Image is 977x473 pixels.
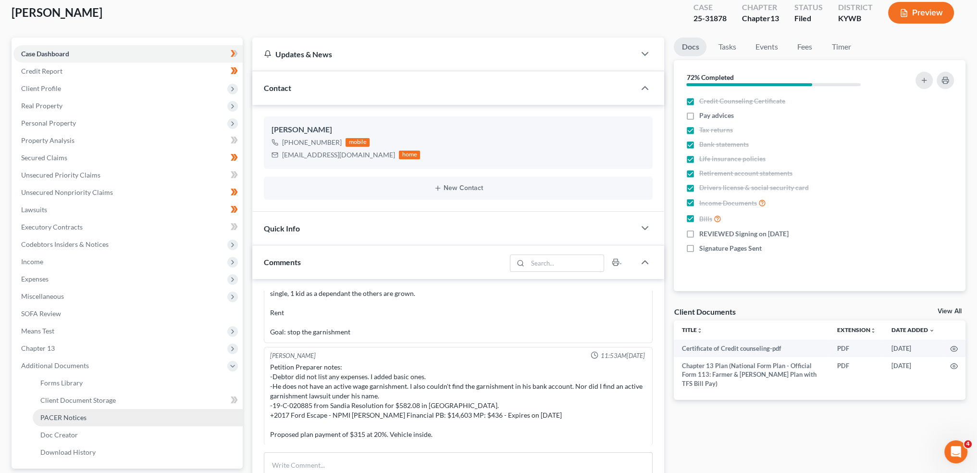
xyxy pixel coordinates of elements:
[699,243,761,253] span: Signature Pages Sent
[699,96,785,106] span: Credit Counseling Certificate
[270,362,646,439] div: Petition Preparer notes: -Debtor did not list any expenses. I added basic ones. -He does not have...
[884,357,942,392] td: [DATE]
[40,413,87,422] span: PACER Notices
[528,255,604,271] input: Search...
[699,125,732,135] span: Tax returns
[710,38,743,56] a: Tasks
[794,2,823,13] div: Status
[33,392,243,409] a: Client Document Storage
[33,426,243,444] a: Doc Creator
[21,153,67,162] span: Secured Claims
[699,111,733,120] span: Pay advices
[699,140,748,149] span: Bank statements
[13,201,243,218] a: Lawsuits
[13,45,243,63] a: Case Dashboard
[346,138,370,147] div: mobile
[674,38,706,56] a: Docs
[21,344,55,352] span: Chapter 13
[21,84,61,92] span: Client Profile
[693,2,727,13] div: Case
[747,38,785,56] a: Events
[794,13,823,24] div: Filed
[40,379,83,387] span: Forms Library
[21,205,47,214] span: Lawsuits
[837,326,876,333] a: Extensionunfold_more
[870,328,876,333] i: unfold_more
[944,440,967,463] iframe: Intercom live chat
[21,275,49,283] span: Expenses
[699,183,808,192] span: Drivers license & social security card
[40,431,78,439] span: Doc Creator
[21,240,109,248] span: Codebtors Insiders & Notices
[21,223,83,231] span: Executory Contracts
[829,340,884,357] td: PDF
[21,188,113,196] span: Unsecured Nonpriority Claims
[12,5,102,19] span: [PERSON_NAME]
[964,440,972,448] span: 4
[282,138,342,147] div: [PHONE_NUMBER]
[13,166,243,184] a: Unsecured Priority Claims
[13,63,243,80] a: Credit Report
[838,13,873,24] div: KYWB
[600,351,644,360] span: 11:53AM[DATE]
[33,409,243,426] a: PACER Notices
[742,13,779,24] div: Chapter
[699,168,792,178] span: Retirement account statements
[40,448,96,456] span: Download History
[33,444,243,461] a: Download History
[21,361,89,370] span: Additional Documents
[13,305,243,322] a: SOFA Review
[929,328,935,333] i: expand_more
[21,50,69,58] span: Case Dashboard
[21,102,62,110] span: Real Property
[272,184,645,192] button: New Contact
[264,224,300,233] span: Quick Info
[699,229,788,239] span: REVIEWED Signing on [DATE]
[829,357,884,392] td: PDF
[21,119,76,127] span: Personal Property
[13,149,243,166] a: Secured Claims
[674,357,829,392] td: Chapter 13 Plan (National Form Plan - Official Form 113: Farmer & [PERSON_NAME] Plan with TFS Bil...
[264,83,291,92] span: Contact
[21,292,64,300] span: Miscellaneous
[888,2,954,24] button: Preview
[282,150,395,160] div: [EMAIL_ADDRESS][DOMAIN_NAME]
[13,132,243,149] a: Property Analysis
[742,2,779,13] div: Chapter
[21,327,54,335] span: Means Test
[891,326,935,333] a: Date Added expand_more
[770,13,779,23] span: 13
[272,124,645,136] div: [PERSON_NAME]
[699,154,765,164] span: Life insurance policies
[13,218,243,236] a: Executory Contracts
[674,340,829,357] td: Certificate of Credit counseling-pdf
[399,151,420,159] div: home
[674,307,735,317] div: Client Documents
[264,257,301,267] span: Comments
[693,13,727,24] div: 25-31878
[681,326,702,333] a: Titleunfold_more
[824,38,858,56] a: Timer
[789,38,820,56] a: Fees
[21,171,100,179] span: Unsecured Priority Claims
[699,198,756,208] span: Income Documents
[21,309,61,318] span: SOFA Review
[686,73,733,81] strong: 72% Completed
[884,340,942,357] td: [DATE]
[699,214,712,224] span: Bills
[33,374,243,392] a: Forms Library
[21,257,43,266] span: Income
[264,49,624,59] div: Updates & News
[21,67,62,75] span: Credit Report
[40,396,116,404] span: Client Document Storage
[270,351,316,360] div: [PERSON_NAME]
[696,328,702,333] i: unfold_more
[21,136,74,144] span: Property Analysis
[938,308,962,315] a: View All
[838,2,873,13] div: District
[13,184,243,201] a: Unsecured Nonpriority Claims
